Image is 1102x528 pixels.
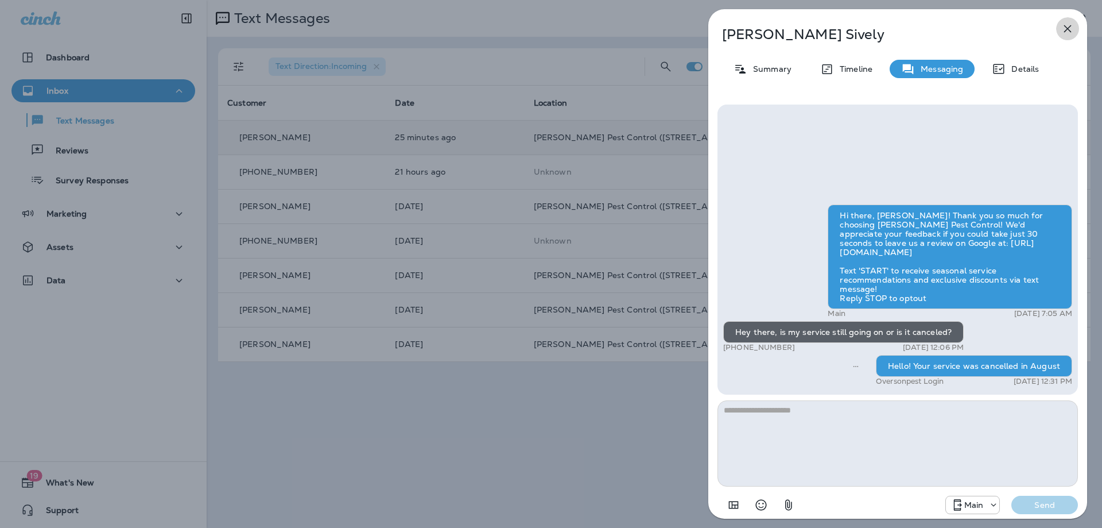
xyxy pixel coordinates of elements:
p: [PERSON_NAME] Sively [722,26,1035,43]
p: [DATE] 7:05 AM [1014,309,1072,318]
div: Hi there, [PERSON_NAME]! Thank you so much for choosing [PERSON_NAME] Pest Control! We'd apprecia... [828,205,1072,309]
div: Hello! Your service was cancelled in August [876,355,1072,377]
p: [DATE] 12:31 PM [1014,377,1072,386]
p: Details [1006,64,1039,74]
p: Oversonpest Login [876,377,944,386]
p: Main [964,500,984,510]
p: Messaging [915,64,963,74]
p: Summary [747,64,791,74]
span: Sent [853,360,859,371]
div: Hey there, is my service still going on or is it canceled? [723,321,964,343]
div: +1 (480) 400-1835 [946,498,1000,512]
p: Main [828,309,845,318]
p: Timeline [834,64,872,74]
p: [PHONE_NUMBER] [723,343,795,352]
p: [DATE] 12:06 PM [903,343,964,352]
button: Add in a premade template [722,494,745,517]
button: Select an emoji [750,494,773,517]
